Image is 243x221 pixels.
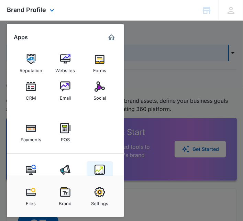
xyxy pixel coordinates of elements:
[18,161,44,187] a: Content
[59,197,72,206] div: Brand
[91,197,108,206] div: Settings
[87,161,113,187] a: Intelligence
[18,78,44,104] a: CRM
[7,6,46,13] span: Brand Profile
[60,92,71,101] div: Email
[88,175,112,184] div: Intelligence
[87,184,113,210] a: Settings
[52,120,78,146] a: POS
[87,78,113,104] a: Social
[52,78,78,104] a: Email
[21,133,41,142] div: Payments
[61,133,70,142] div: POS
[93,64,106,73] div: Forms
[61,175,69,184] div: Ads
[106,32,117,43] a: Marketing 360® Dashboard
[93,92,106,101] div: Social
[18,51,44,77] a: Reputation
[56,64,75,73] div: Websites
[52,184,78,210] a: Brand
[14,34,28,41] h2: Apps
[52,51,78,77] a: Websites
[18,184,44,210] a: Files
[26,92,36,101] div: CRM
[52,161,78,187] a: Ads
[26,197,36,206] div: Files
[20,64,42,73] div: Reputation
[87,51,113,77] a: Forms
[18,120,44,146] a: Payments
[22,175,40,184] div: Content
